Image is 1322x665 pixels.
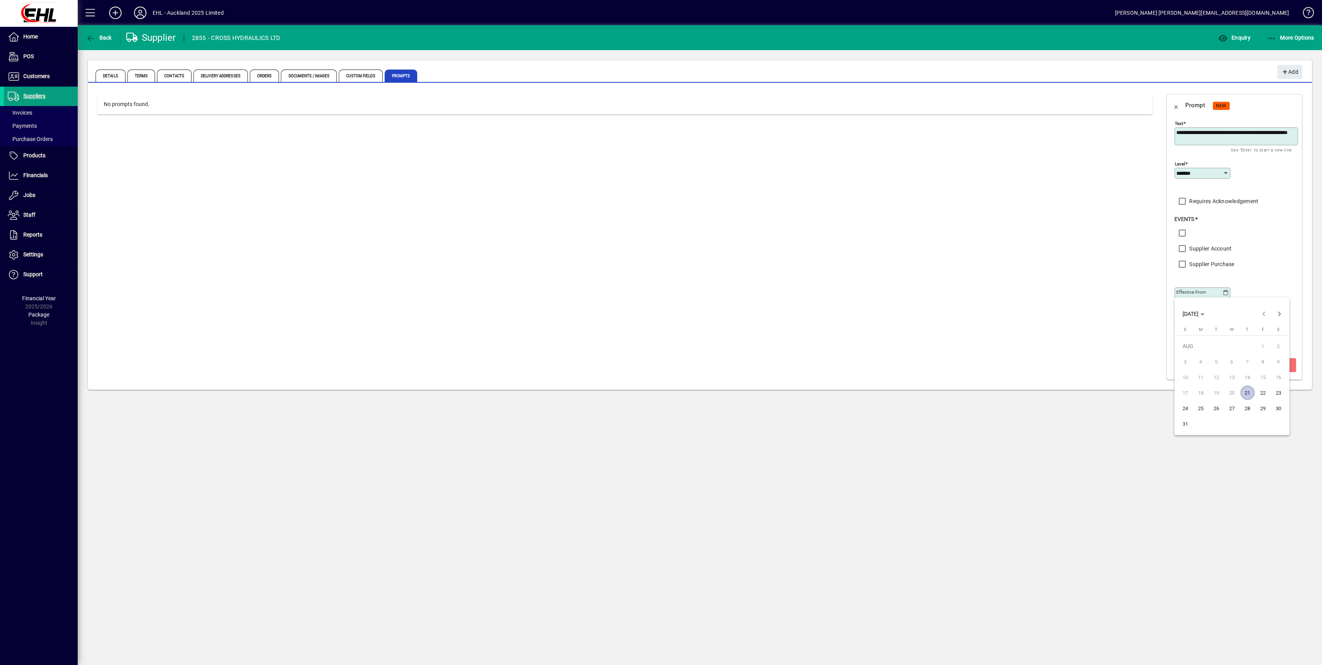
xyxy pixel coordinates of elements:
button: Mon Aug 11 2025 [1193,369,1209,385]
button: Mon Aug 18 2025 [1193,385,1209,400]
span: T [1215,327,1217,332]
span: 22 [1256,386,1270,400]
button: Sun Aug 10 2025 [1177,369,1193,385]
button: Mon Aug 04 2025 [1193,354,1209,369]
span: 17 [1178,386,1192,400]
span: 20 [1225,386,1239,400]
span: 30 [1271,401,1285,415]
span: 3 [1178,355,1192,369]
button: Fri Aug 01 2025 [1255,338,1271,354]
button: Sat Aug 02 2025 [1271,338,1286,354]
button: Thu Aug 07 2025 [1240,354,1255,369]
span: 21 [1240,386,1254,400]
button: Wed Aug 27 2025 [1224,400,1240,416]
span: 2 [1271,339,1285,353]
span: 31 [1178,417,1192,431]
button: Sat Aug 30 2025 [1271,400,1286,416]
button: Sun Aug 31 2025 [1177,416,1193,432]
span: 16 [1271,370,1285,384]
span: 7 [1240,355,1254,369]
button: Fri Aug 29 2025 [1255,400,1271,416]
button: Fri Aug 15 2025 [1255,369,1271,385]
button: Choose month and year [1179,307,1207,321]
span: 11 [1194,370,1208,384]
span: 26 [1209,401,1223,415]
button: Wed Aug 13 2025 [1224,369,1240,385]
span: 5 [1209,355,1223,369]
span: W [1230,327,1234,332]
span: T [1246,327,1249,332]
button: Tue Aug 19 2025 [1209,385,1224,400]
span: F [1262,327,1264,332]
span: 28 [1240,401,1254,415]
span: 9 [1271,355,1285,369]
button: Sun Aug 24 2025 [1177,400,1193,416]
span: 24 [1178,401,1192,415]
button: Sun Aug 17 2025 [1177,385,1193,400]
button: Sat Aug 09 2025 [1271,354,1286,369]
button: Thu Aug 28 2025 [1240,400,1255,416]
span: 18 [1194,386,1208,400]
span: [DATE] [1183,311,1198,317]
span: 6 [1225,355,1239,369]
span: S [1277,327,1280,332]
span: 19 [1209,386,1223,400]
button: Tue Aug 12 2025 [1209,369,1224,385]
span: 23 [1271,386,1285,400]
button: Tue Aug 26 2025 [1209,400,1224,416]
button: Tue Aug 05 2025 [1209,354,1224,369]
span: 8 [1256,355,1270,369]
span: 10 [1178,370,1192,384]
span: 25 [1194,401,1208,415]
td: AUG [1177,338,1255,354]
button: Wed Aug 06 2025 [1224,354,1240,369]
span: 12 [1209,370,1223,384]
span: 4 [1194,355,1208,369]
span: M [1199,327,1203,332]
span: 1 [1256,339,1270,353]
button: Fri Aug 22 2025 [1255,385,1271,400]
button: Sun Aug 03 2025 [1177,354,1193,369]
button: Wed Aug 20 2025 [1224,385,1240,400]
button: Fri Aug 08 2025 [1255,354,1271,369]
button: Thu Aug 21 2025 [1240,385,1255,400]
span: 29 [1256,401,1270,415]
span: 13 [1225,370,1239,384]
button: Sat Aug 16 2025 [1271,369,1286,385]
button: Next month [1271,306,1287,322]
span: S [1184,327,1186,332]
span: 15 [1256,370,1270,384]
button: Thu Aug 14 2025 [1240,369,1255,385]
button: Sat Aug 23 2025 [1271,385,1286,400]
span: 14 [1240,370,1254,384]
span: 27 [1225,401,1239,415]
button: Mon Aug 25 2025 [1193,400,1209,416]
